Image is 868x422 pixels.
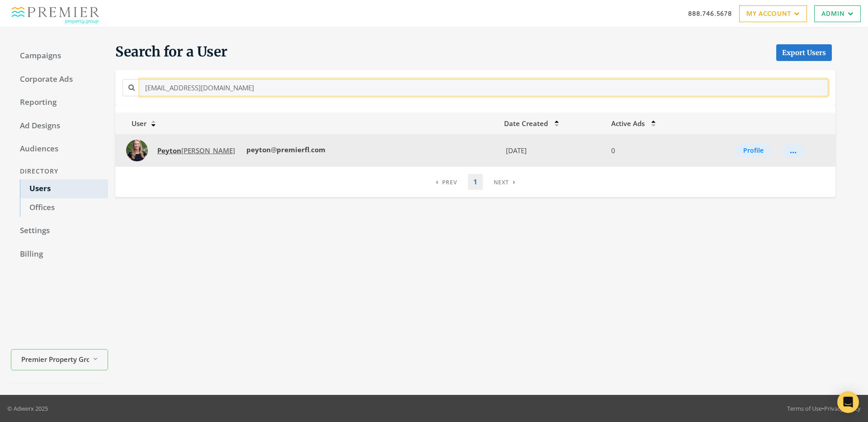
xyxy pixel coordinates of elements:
i: Search for a name or email address [128,84,135,91]
a: Terms of Use [787,404,822,413]
a: Admin [814,5,861,22]
a: 888.746.5678 [688,9,732,18]
a: 1 [468,174,483,190]
button: Profile [736,143,771,158]
img: Adwerx [7,2,104,25]
strong: com [311,145,325,154]
a: Corporate Ads [11,70,108,89]
span: Date Created [504,119,548,128]
p: © Adwerx 2025 [7,404,48,413]
a: Billing [11,245,108,264]
a: Reporting [11,93,108,112]
input: Search for a name or email address [140,79,828,96]
a: Users [20,179,108,198]
div: Directory [11,163,108,180]
a: Campaigns [11,47,108,66]
a: Export Users [776,44,832,61]
a: Privacy Policy [824,404,861,413]
span: Active Ads [611,119,645,128]
button: ... [782,144,804,157]
div: • [787,404,861,413]
td: 0 [606,134,694,167]
a: Offices [20,198,108,217]
a: Settings [11,221,108,240]
a: Ad Designs [11,117,108,136]
a: Peyton[PERSON_NAME] [151,142,241,159]
span: [PERSON_NAME] [157,146,235,155]
div: Open Intercom Messenger [837,391,859,413]
div: ... [790,150,797,151]
span: @ . [245,145,325,154]
nav: pagination [430,174,521,190]
strong: premierfl [277,145,309,154]
strong: peyton [246,145,271,154]
button: Premier Property Group [11,349,108,370]
img: Peyton Harris profile [126,140,148,161]
span: Search for a User [115,43,227,61]
span: User [121,119,146,128]
a: Audiences [11,140,108,159]
strong: Peyton [157,146,181,155]
span: Premier Property Group [21,354,89,364]
td: [DATE] [499,134,605,167]
a: My Account [739,5,807,22]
